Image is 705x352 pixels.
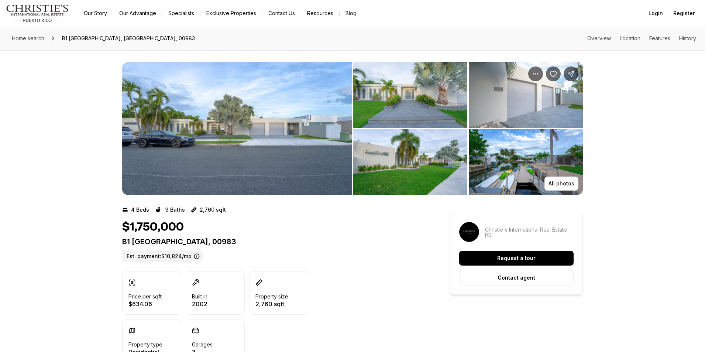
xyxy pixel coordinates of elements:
[301,8,339,18] a: Resources
[122,62,352,195] li: 1 of 10
[122,250,203,262] label: Est. payment: $10,824/mo
[122,237,423,246] p: B1 [GEOGRAPHIC_DATA], 00983
[192,342,213,348] p: Garages
[122,62,583,195] div: Listing Photos
[113,8,162,18] a: Our Advantage
[162,8,200,18] a: Specialists
[128,342,162,348] p: Property type
[192,301,207,307] p: 2002
[469,62,583,128] button: View image gallery
[469,129,583,195] button: View image gallery
[59,33,198,44] span: B1 [GEOGRAPHIC_DATA], [GEOGRAPHIC_DATA], 00983
[78,8,113,18] a: Our Story
[122,220,184,234] h1: $1,750,000
[673,10,695,16] span: Register
[546,66,561,81] button: Save Property: B1 CALLE GALICIA
[131,207,149,213] p: 4 Beds
[644,6,667,21] button: Login
[9,33,47,44] a: Home search
[669,6,699,21] button: Register
[128,301,162,307] p: $634.06
[12,35,44,41] span: Home search
[459,270,574,286] button: Contact agent
[262,8,301,18] button: Contact Us
[679,35,696,41] a: Skip to: History
[498,275,535,281] p: Contact agent
[128,294,162,300] p: Price per sqft
[649,10,663,16] span: Login
[587,35,696,41] nav: Page section menu
[620,35,640,41] a: Skip to: Location
[497,255,536,261] p: Request a tour
[353,62,583,195] li: 2 of 10
[192,294,207,300] p: Built in
[353,129,467,195] button: View image gallery
[255,301,288,307] p: 2,760 sqft
[6,4,69,22] img: logo
[122,62,352,195] button: View image gallery
[528,66,543,81] button: Property options
[340,8,362,18] a: Blog
[544,177,578,191] button: All photos
[459,251,574,266] button: Request a tour
[548,181,574,187] p: All photos
[649,35,670,41] a: Skip to: Features
[587,35,611,41] a: Skip to: Overview
[564,66,578,81] button: Share Property: B1 CALLE GALICIA
[200,8,262,18] a: Exclusive Properties
[165,207,185,213] p: 3 Baths
[353,62,467,128] button: View image gallery
[255,294,288,300] p: Property size
[200,207,226,213] p: 2,760 sqft
[155,204,185,216] button: 3 Baths
[485,227,574,239] p: Christie's International Real Estate PR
